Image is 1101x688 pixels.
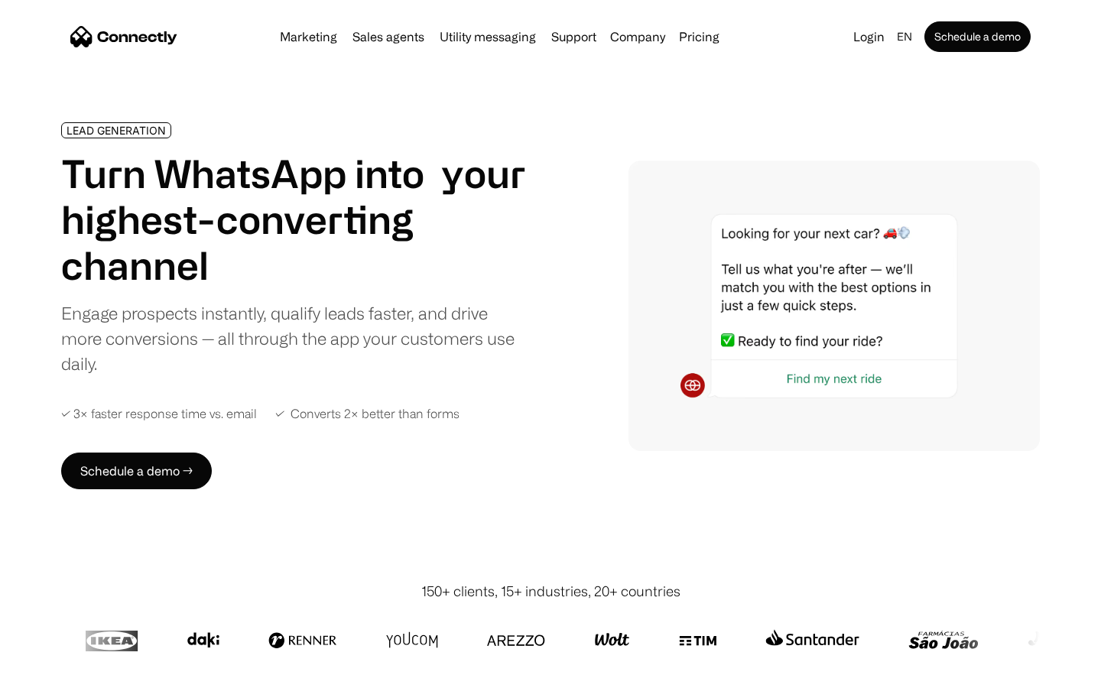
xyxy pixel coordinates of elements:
[434,31,542,43] a: Utility messaging
[31,661,92,683] ul: Language list
[15,660,92,683] aside: Language selected: English
[673,31,726,43] a: Pricing
[897,26,912,47] div: en
[274,31,343,43] a: Marketing
[610,26,665,47] div: Company
[545,31,602,43] a: Support
[924,21,1031,52] a: Schedule a demo
[346,31,430,43] a: Sales agents
[847,26,891,47] a: Login
[61,407,257,421] div: ✓ 3× faster response time vs. email
[67,125,166,136] div: LEAD GENERATION
[61,300,526,376] div: Engage prospects instantly, qualify leads faster, and drive more conversions — all through the ap...
[61,453,212,489] a: Schedule a demo →
[61,151,526,288] h1: Turn WhatsApp into your highest-converting channel
[275,407,460,421] div: ✓ Converts 2× better than forms
[421,581,680,602] div: 150+ clients, 15+ industries, 20+ countries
